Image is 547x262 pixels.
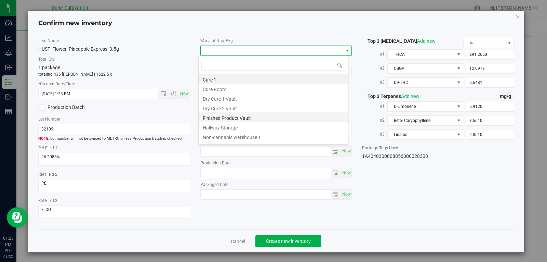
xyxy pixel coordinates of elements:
input: 5.9120 [466,102,514,111]
span: Set Current date [341,168,352,178]
span: D9-THC [388,78,454,87]
label: Production Batch [38,104,109,111]
span: select [340,168,351,178]
p: totaling 435 [PERSON_NAME] | 1522.5 g [38,71,190,77]
span: Top 3 [MEDICAL_DATA] [362,38,436,44]
label: #1 [362,48,387,60]
label: #3 [362,128,387,140]
span: Set Current date [341,189,352,199]
span: Lot number will not be synced to METRC unless Production Batch is checked [38,136,190,142]
input: 291.2660 [466,50,514,59]
span: mg/g [500,93,514,99]
label: Area of New Pkg [200,38,352,44]
label: #2 [362,62,387,74]
label: #3 [362,76,387,88]
span: select [331,190,341,199]
label: #1 [362,100,387,112]
label: Production Date [200,160,352,166]
span: Set Current date [178,89,190,99]
span: % [464,38,505,48]
input: 3.6610 [466,116,514,125]
span: Linalool [388,130,454,139]
span: Beta- Caryophyllene [388,116,454,125]
span: select [331,168,341,178]
a: Add new [401,93,419,99]
span: Top 3 Terpenes [362,93,419,99]
div: 1A4040300008856000028308 [362,153,514,160]
label: Ref Field 2 [38,171,190,177]
span: Set Current date [341,146,352,156]
span: Open the date view [158,91,169,97]
span: 1 package [38,65,60,70]
label: Created Date/Time [38,81,190,87]
input: 12.0973 [466,64,514,73]
a: Add new [417,38,436,44]
a: Cancel [231,238,245,245]
label: Package Tags Used [362,145,514,151]
label: Total Qty [38,56,190,62]
span: CBGA [388,64,454,73]
label: Packaged Date [200,182,352,188]
label: #2 [362,114,387,126]
span: Create new inventory [266,238,311,244]
span: D-Limonene [388,102,454,111]
label: Ref Field 3 [38,198,190,204]
label: Ref Field 1 [38,145,190,151]
label: Lot Number [38,116,190,122]
span: select [340,190,351,199]
iframe: Resource center [7,207,27,228]
input: 2.8510 [466,130,514,139]
span: THCA [388,50,454,59]
button: Create new inventory [255,235,321,247]
h4: Confirm new inventory [38,19,112,28]
span: Open the time view [168,91,179,97]
span: select [331,147,341,156]
div: HUST_Flower_Pineapple Express_3.5g [38,46,190,53]
label: Item Name [38,38,190,44]
span: select [340,147,351,156]
input: 6.6481 [466,78,514,87]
